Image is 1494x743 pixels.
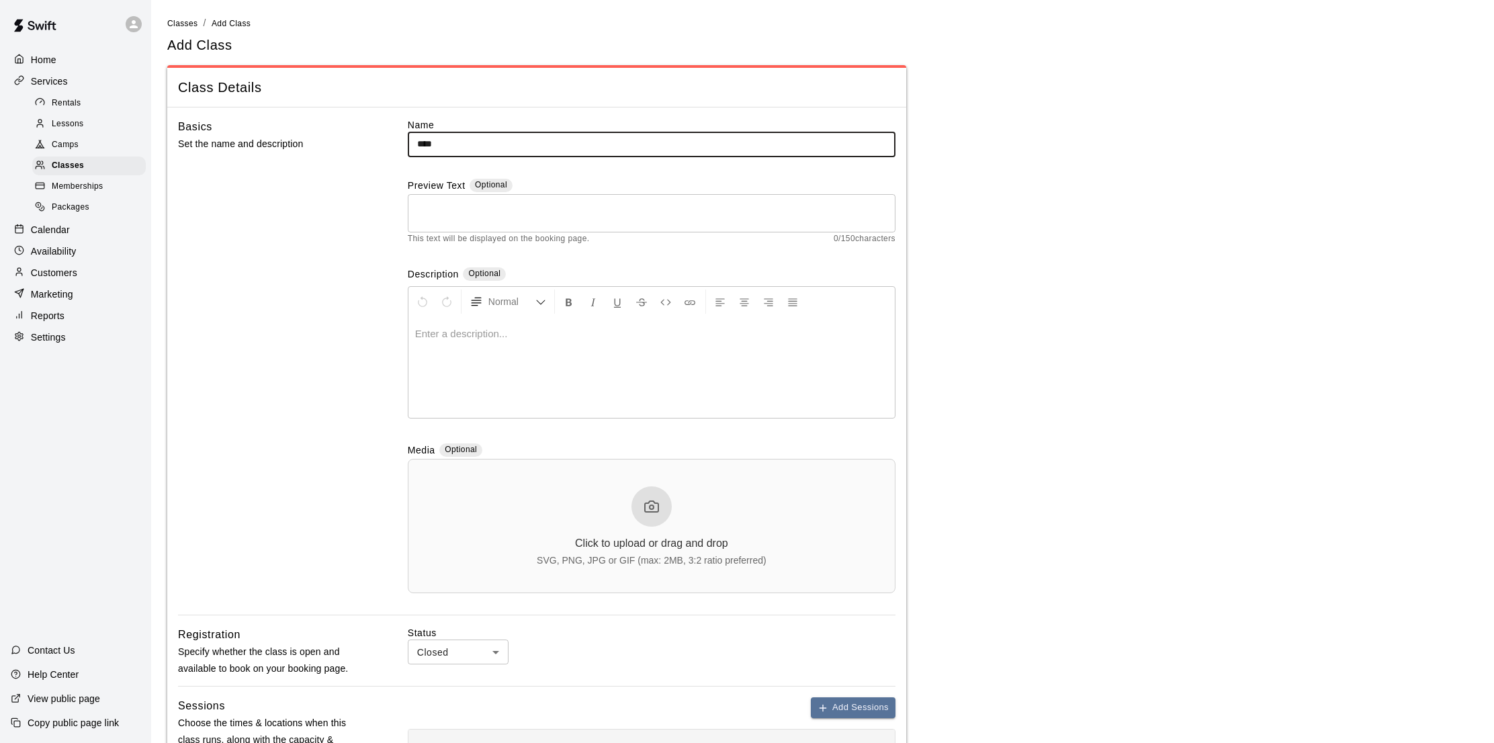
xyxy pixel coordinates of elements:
div: Closed [408,640,509,664]
div: Rentals [32,94,146,113]
h6: Sessions [178,697,225,715]
label: Status [408,626,895,640]
button: Undo [411,290,434,314]
span: Memberships [52,180,103,193]
p: Reports [31,309,64,322]
p: Availability [31,245,77,258]
p: View public page [28,692,100,705]
span: 0 / 150 characters [834,232,895,246]
a: Calendar [11,220,140,240]
a: Availability [11,241,140,261]
label: Name [408,118,895,132]
p: Marketing [31,288,73,301]
span: Normal [488,295,535,308]
p: Contact Us [28,644,75,657]
a: Settings [11,327,140,347]
a: Memberships [32,177,151,198]
span: Add Class [212,19,251,28]
button: Format Underline [606,290,629,314]
button: Justify Align [781,290,804,314]
span: Classes [52,159,84,173]
h6: Registration [178,626,240,644]
button: Format Bold [558,290,580,314]
label: Description [408,267,459,283]
p: Set the name and description [178,136,365,152]
span: Lessons [52,118,84,131]
p: Services [31,75,68,88]
button: Insert Code [654,290,677,314]
span: Optional [468,269,500,278]
a: Customers [11,263,140,283]
span: Optional [475,180,507,189]
button: Format Strikethrough [630,290,653,314]
span: Camps [52,138,79,152]
button: Insert Link [678,290,701,314]
button: Format Italics [582,290,605,314]
a: Services [11,71,140,91]
button: Formatting Options [464,290,552,314]
span: This text will be displayed on the booking page. [408,232,590,246]
a: Classes [167,17,197,28]
a: Home [11,50,140,70]
button: Right Align [757,290,780,314]
p: Settings [31,331,66,344]
div: Lessons [32,115,146,134]
a: Lessons [32,114,151,134]
a: Reports [11,306,140,326]
a: Marketing [11,284,140,304]
p: Home [31,53,56,67]
h5: Add Class [167,36,232,54]
button: Center Align [733,290,756,314]
span: Rentals [52,97,81,110]
button: Left Align [709,290,732,314]
p: Customers [31,266,77,279]
li: / [203,16,206,30]
div: SVG, PNG, JPG or GIF (max: 2MB, 3:2 ratio preferred) [537,555,766,566]
label: Media [408,443,435,459]
span: Classes [167,19,197,28]
div: Camps [32,136,146,155]
p: Specify whether the class is open and available to book on your booking page. [178,644,365,677]
a: Packages [32,198,151,218]
span: Packages [52,201,89,214]
span: Optional [445,445,477,454]
span: Class Details [178,79,895,97]
p: Copy public page link [28,716,119,730]
a: Camps [32,135,151,156]
p: Help Center [28,668,79,681]
div: Click to upload or drag and drop [575,537,728,550]
button: Redo [435,290,458,314]
div: Packages [32,198,146,217]
a: Classes [32,156,151,177]
h6: Basics [178,118,212,136]
div: Memberships [32,177,146,196]
nav: breadcrumb [167,16,1478,31]
a: Rentals [32,93,151,114]
div: Classes [32,157,146,175]
label: Preview Text [408,179,466,194]
p: Calendar [31,223,70,236]
button: Add Sessions [811,697,895,718]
